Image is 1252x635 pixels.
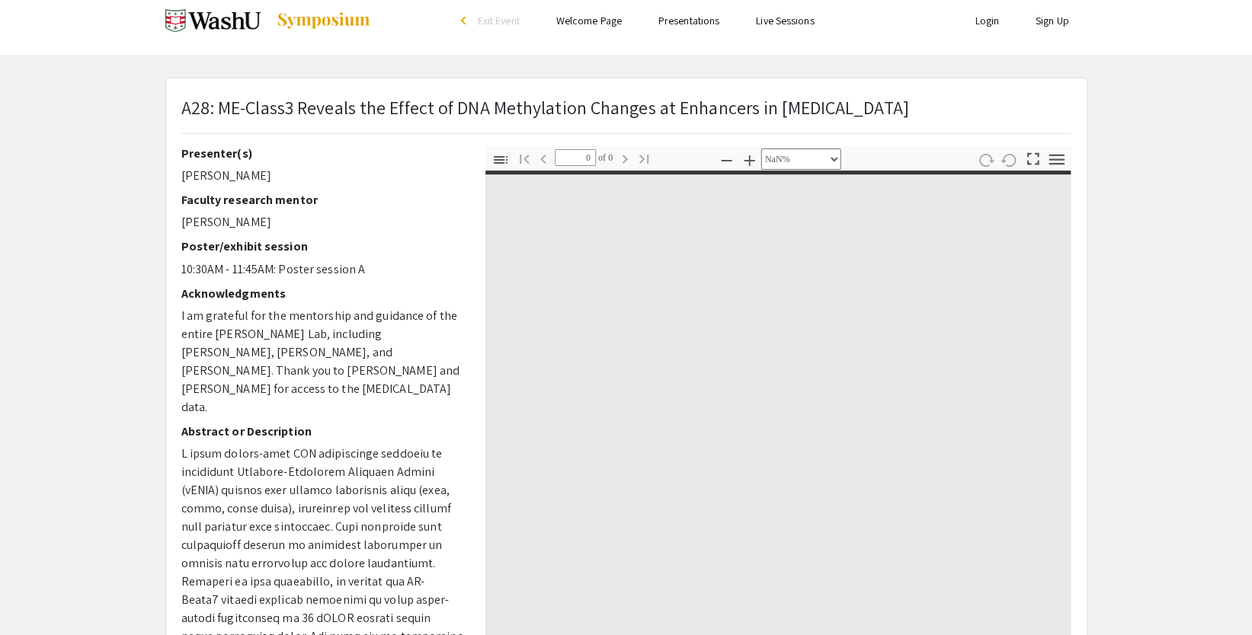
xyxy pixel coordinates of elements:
button: Next Page [612,147,638,169]
div: arrow_back_ios [461,16,470,25]
a: Presentations [658,14,719,27]
button: Rotate Clockwise [972,148,998,171]
button: Zoom Out [714,148,740,171]
button: Go to Last Page [631,147,657,169]
button: Previous Page [530,147,556,169]
p: A28: ME-Class3 Reveals the Effect of DNA Methylation Changes at Enhancers in [MEDICAL_DATA] [181,94,909,121]
a: Spring 2025 Undergraduate Research Symposium [165,2,371,40]
h2: Acknowledgments [181,286,463,301]
span: Exit Event [478,14,520,27]
h2: Abstract or Description [181,424,463,439]
h2: Presenter(s) [181,146,463,161]
p: [PERSON_NAME] [181,213,463,231]
button: Switch to Presentation Mode [1020,146,1045,168]
a: Login [975,14,999,27]
p: [PERSON_NAME] [181,167,463,185]
input: Page [555,149,596,166]
button: Go to First Page [511,147,537,169]
p: 10:30AM - 11:45AM: Poster session A [181,260,463,279]
p: I am grateful for the mentorship and guidance of the entire [PERSON_NAME] Lab, including [PERSON_... [181,307,463,416]
a: Welcome Page [556,14,622,27]
a: Live Sessions [756,14,814,27]
a: Sign Up [1036,14,1069,27]
button: Rotate Counterclockwise [996,148,1022,171]
img: Spring 2025 Undergraduate Research Symposium [165,2,261,40]
h2: Faculty research mentor [181,193,463,207]
img: Symposium by ForagerOne [276,11,371,30]
button: Zoom In [737,148,763,171]
button: Toggle Sidebar [488,148,514,171]
iframe: Chat [11,566,65,624]
h2: Poster/exhibit session [181,239,463,254]
button: Tools [1043,148,1069,171]
select: Zoom [761,148,841,170]
span: of 0 [596,149,613,166]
